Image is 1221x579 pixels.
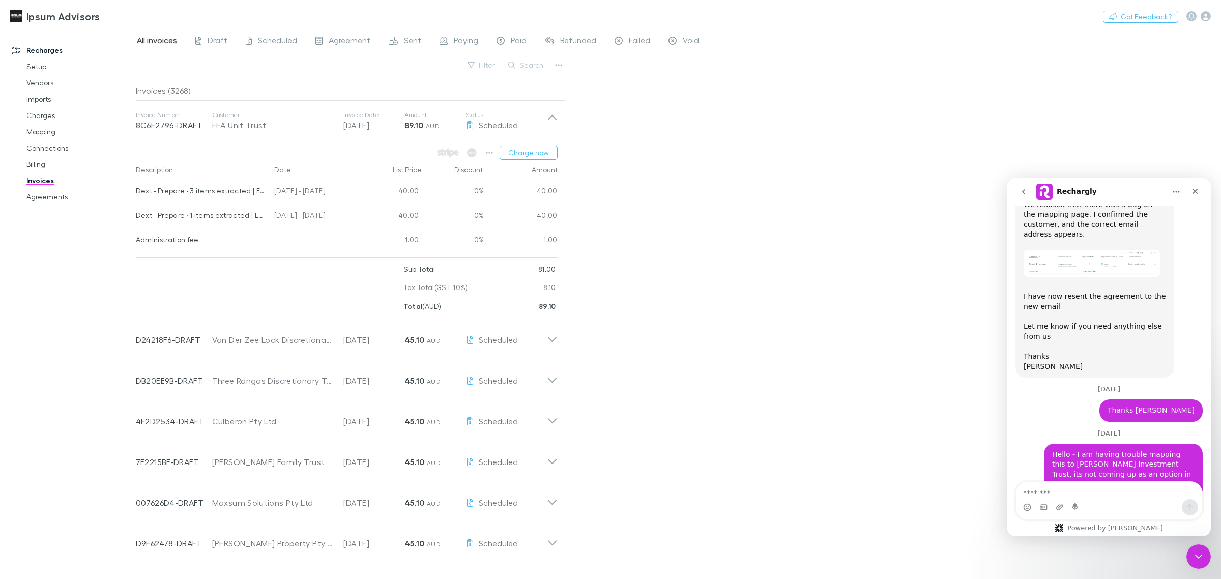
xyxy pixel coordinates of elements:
[16,75,143,91] a: Vendors
[423,205,484,229] div: 0%
[539,302,556,310] strong: 89.10
[479,457,518,467] span: Scheduled
[404,375,425,386] strong: 45.10
[427,500,441,507] span: AUD
[362,180,423,205] div: 40.00
[343,111,404,119] p: Invoice Date
[4,4,106,28] a: Ipsum Advisors
[403,297,441,315] p: ( AUD )
[479,498,518,507] span: Scheduled
[343,497,404,509] p: [DATE]
[128,438,566,478] div: 7F2215BF-DRAFT[PERSON_NAME] Family Trust[DATE]45.10 AUDScheduled
[16,104,159,173] div: I have now resent the agreement to the new email Let me know if you need anything else from us ​
[136,119,212,131] p: 8C6E2796-DRAFT
[270,205,362,229] div: [DATE] - [DATE]
[212,334,333,346] div: Van Der Zee Lock Discretionary Trust
[128,315,566,356] div: D24218F6-DRAFTVan Der Zee Lock Discretionary Trust[DATE]45.10 AUDScheduled
[404,120,424,130] strong: 89.10
[343,456,404,468] p: [DATE]
[538,260,556,278] p: 81.00
[503,59,549,71] button: Search
[208,35,227,48] span: Draft
[136,374,212,387] p: DB20EE9B-DRAFT
[484,205,558,229] div: 40.00
[270,180,362,205] div: [DATE] - [DATE]
[404,35,421,48] span: Sent
[1007,178,1211,536] iframe: Intercom live chat
[479,416,518,426] span: Scheduled
[212,111,333,119] p: Customer
[212,119,333,131] div: EEA Unit Trust
[343,374,404,387] p: [DATE]
[136,180,267,201] div: Dext - Prepare · 3 items extracted | EENZ Trust
[137,35,177,48] span: All invoices
[26,10,100,22] h3: Ipsum Advisors
[629,35,650,48] span: Failed
[343,537,404,549] p: [DATE]
[404,335,425,345] strong: 45.10
[8,252,195,266] div: [DATE]
[8,208,195,221] div: [DATE]
[10,10,22,22] img: Ipsum Advisors's Logo
[404,457,425,467] strong: 45.10
[136,229,267,250] div: Administration fee
[511,35,527,48] span: Paid
[427,418,441,426] span: AUD
[423,229,484,253] div: 0%
[128,101,566,141] div: Invoice Number8C6E2796-DRAFTCustomerEEA Unit TrustInvoice Date[DATE]Amount89.10 AUDStatusScheduled
[92,221,195,244] div: Thanks [PERSON_NAME]
[128,356,566,397] div: DB20EE9B-DRAFTThree Rangas Discretionary Trust[DATE]45.10 AUDScheduled
[329,35,370,48] span: Agreement
[100,227,187,238] div: Thanks [PERSON_NAME]
[48,325,56,333] button: Upload attachment
[427,378,441,385] span: AUD
[212,456,333,468] div: [PERSON_NAME] Family Trust
[16,2,159,71] div: Hi [PERSON_NAME], We realised that there was a bug on the mapping page. I confirmed the customer,...
[403,302,423,310] strong: Total
[45,272,187,322] div: Hello - I am having trouble mapping this to [PERSON_NAME] Investment Trust, its not coming up as ...
[427,540,441,548] span: AUD
[212,537,333,549] div: [PERSON_NAME] Property Pty Ltd
[479,120,518,130] span: Scheduled
[128,519,566,560] div: D9F62478-DRAFT[PERSON_NAME] Property Pty Ltd[DATE]45.10 AUDScheduled
[16,140,143,156] a: Connections
[16,325,24,333] button: Emoji picker
[258,35,297,48] span: Scheduled
[9,304,195,321] textarea: Message…
[404,498,425,508] strong: 45.10
[454,35,478,48] span: Paying
[426,122,440,130] span: AUD
[32,325,40,333] button: Gif picker
[464,146,479,160] span: Available when invoice is finalised
[484,229,558,253] div: 1.00
[462,59,501,71] button: Filter
[484,180,558,205] div: 40.00
[362,205,423,229] div: 40.00
[136,456,212,468] p: 7F2215BF-DRAFT
[136,205,267,226] div: Dext - Prepare · 1 items extracted | Exhibitions and Events [GEOGRAPHIC_DATA]
[427,459,441,467] span: AUD
[136,111,212,119] p: Invoice Number
[65,325,73,333] button: Start recording
[466,111,547,119] p: Status
[2,42,143,59] a: Recharges
[136,415,212,427] p: 4E2D2534-DRAFT
[128,478,566,519] div: 007626D4-DRAFTMaxsum Solutions Pty Ltd[DATE]45.10 AUDScheduled
[479,375,518,385] span: Scheduled
[175,321,191,337] button: Send a message…
[560,35,596,48] span: Refunded
[404,538,425,548] strong: 45.10
[404,111,466,119] p: Amount
[16,107,143,124] a: Charges
[212,415,333,427] div: Culberon Pty Ltd
[16,189,143,205] a: Agreements
[1103,11,1178,23] button: Got Feedback?
[479,538,518,548] span: Scheduled
[136,497,212,509] p: 007626D4-DRAFT
[683,35,699,48] span: Void
[403,260,435,278] p: Sub Total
